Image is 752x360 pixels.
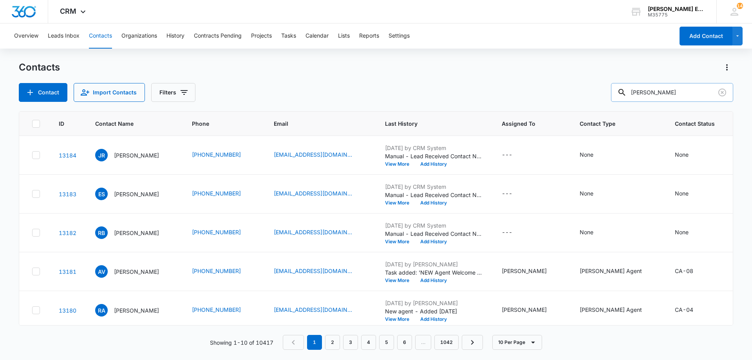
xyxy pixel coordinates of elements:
p: [PERSON_NAME] [114,151,159,159]
div: Assigned To - Michelle Beeson - Select to Edit Field [502,306,561,315]
div: notifications count [737,3,743,9]
div: Assigned To - - Select to Edit Field [502,189,526,199]
p: [DATE] by [PERSON_NAME] [385,299,483,307]
a: [EMAIL_ADDRESS][DOMAIN_NAME] [274,189,352,197]
div: Contact Status - CA-08 - Select to Edit Field [675,267,707,276]
div: [PERSON_NAME] Agent [580,306,642,314]
div: --- [502,150,512,160]
button: 10 Per Page [492,335,542,350]
p: [DATE] by CRM System [385,183,483,191]
nav: Pagination [283,335,483,350]
div: Contact Name - Aidan Valdez - Select to Edit Field [95,265,173,278]
button: Overview [14,24,38,49]
div: Email - trwjadrian@hotmail.com - Select to Edit Field [274,306,366,315]
span: RA [95,304,108,317]
div: Assigned To - - Select to Edit Field [502,150,526,160]
button: Add History [415,239,452,244]
button: View More [385,162,415,166]
div: None [675,228,689,236]
button: Actions [721,61,733,74]
div: CA-08 [675,267,693,275]
div: Contact Type - None - Select to Edit Field [580,228,607,237]
button: View More [385,239,415,244]
button: Projects [251,24,272,49]
div: Contact Name - Rocio Adrian - Select to Edit Field [95,304,173,317]
div: None [675,150,689,159]
a: Navigate to contact details page for Robert Bond [59,230,76,236]
button: View More [385,278,415,283]
button: Clear [716,86,728,99]
div: Email - Vrghawaii@gmail.com - Select to Edit Field [274,189,366,199]
div: Phone - +1 (808) 225-9404 - Select to Edit Field [192,189,255,199]
div: None [675,189,689,197]
span: Email [274,119,355,128]
div: CA-04 [675,306,693,314]
div: None [580,150,593,159]
div: Assigned To - Michelle Beeson - Select to Edit Field [502,267,561,276]
button: History [166,24,184,49]
div: [PERSON_NAME] [502,267,547,275]
input: Search Contacts [611,83,733,102]
div: --- [502,228,512,237]
div: None [580,189,593,197]
div: Phone - +1 (606) 528-6388 - Select to Edit Field [192,228,255,237]
div: --- [502,189,512,199]
div: Contact Type - Allison James Agent - Select to Edit Field [580,267,656,276]
button: Add History [415,278,452,283]
div: Contact Status - None - Select to Edit Field [675,189,703,199]
a: Page 6 [397,335,412,350]
div: Contact Name - Robert Bond - Select to Edit Field [95,226,173,239]
button: Leads Inbox [48,24,80,49]
div: Contact Type - None - Select to Edit Field [580,150,607,160]
div: [PERSON_NAME] [502,306,547,314]
p: Manual - Lead Received Contact Name: Bond Phone: [PHONE_NUMBER] Email: [EMAIL_ADDRESS][DOMAIN_NAM... [385,230,483,238]
em: 1 [307,335,322,350]
button: Add History [415,162,452,166]
p: [PERSON_NAME] [114,229,159,237]
button: Add History [415,201,452,205]
span: Last History [385,119,472,128]
span: 14 [737,3,743,9]
button: Add Contact [680,27,732,45]
div: Contact Status - CA-04 - Select to Edit Field [675,306,707,315]
span: Assigned To [502,119,550,128]
a: [PHONE_NUMBER] [192,306,241,314]
p: [PERSON_NAME] [114,306,159,315]
a: [PHONE_NUMBER] [192,228,241,236]
div: [PERSON_NAME] Agent [580,267,642,275]
a: Page 5 [379,335,394,350]
p: Manual - Lead Received Contact Name: [PERSON_NAME] Phone: [PHONE_NUMBER] Email: [EMAIL_ADDRESS][D... [385,152,483,160]
button: Add History [415,317,452,322]
span: Phone [192,119,244,128]
div: Email - cznwp@vobau.net - Select to Edit Field [274,228,366,237]
a: Navigate to contact details page for Aidan Valdez [59,268,76,275]
div: Contact Type - None - Select to Edit Field [580,189,607,199]
p: [DATE] by CRM System [385,221,483,230]
p: Manual - Lead Received Contact Name: [PERSON_NAME] Phone: [PHONE_NUMBER] Email: [EMAIL_ADDRESS][D... [385,191,483,199]
div: Phone - +1 (707) 657-8811 - Select to Edit Field [192,150,255,160]
button: Organizations [121,24,157,49]
a: Page 3 [343,335,358,350]
a: [EMAIL_ADDRESS][DOMAIN_NAME] [274,150,352,159]
div: Contact Type - Allison James Agent - Select to Edit Field [580,306,656,315]
button: Tasks [281,24,296,49]
p: [DATE] by CRM System [385,144,483,152]
a: [EMAIL_ADDRESS][DOMAIN_NAME] [274,267,352,275]
span: ID [59,119,65,128]
div: Assigned To - - Select to Edit Field [502,228,526,237]
div: account name [648,6,705,12]
button: Add Contact [19,83,67,102]
span: JR [95,149,108,161]
div: Contact Name - Elizabeth Santos - Select to Edit Field [95,188,173,200]
button: Contracts Pending [194,24,242,49]
button: View More [385,201,415,205]
a: [PHONE_NUMBER] [192,267,241,275]
button: Import Contacts [74,83,145,102]
a: Navigate to contact details page for Jacqueline Robinson [59,152,76,159]
p: [DATE] by [PERSON_NAME] [385,260,483,268]
div: Contact Status - None - Select to Edit Field [675,228,703,237]
a: Page 2 [325,335,340,350]
span: Contact Type [580,119,645,128]
a: Next Page [462,335,483,350]
a: [PHONE_NUMBER] [192,150,241,159]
